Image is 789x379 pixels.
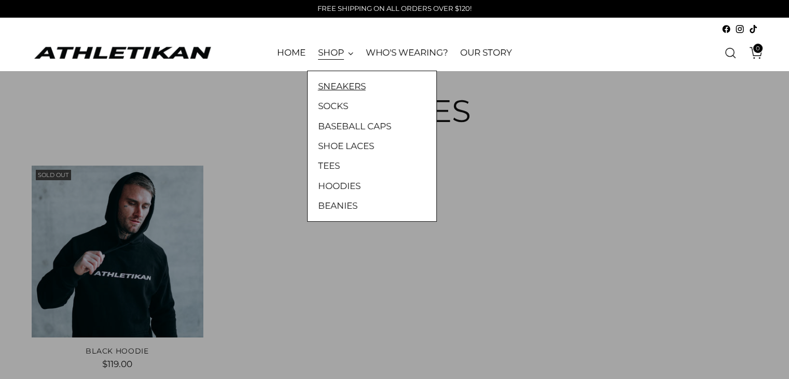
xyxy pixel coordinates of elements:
[318,42,353,64] a: SHOP
[277,42,306,64] a: HOME
[460,42,511,64] a: OUR STORY
[742,43,763,63] a: Open cart modal
[720,43,741,63] a: Open search modal
[366,42,448,64] a: WHO'S WEARING?
[32,45,213,61] a: ATHLETIKAN
[753,44,763,53] span: 0
[317,4,472,14] p: FREE SHIPPING ON ALL ORDERS OVER $120!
